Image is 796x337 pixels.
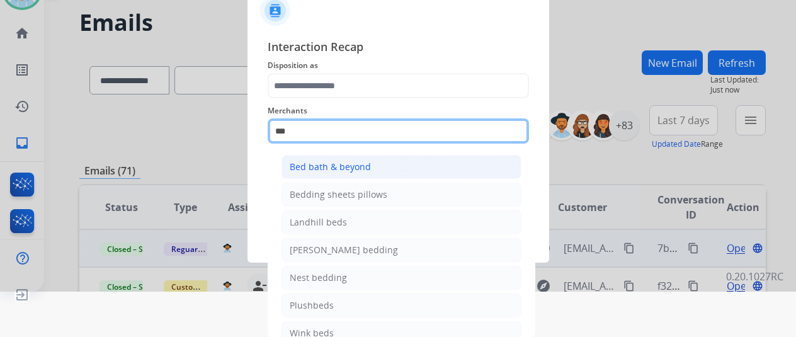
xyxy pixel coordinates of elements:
div: Bed bath & beyond [290,161,371,173]
div: Bedding sheets pillows [290,188,387,201]
p: 0.20.1027RC [726,269,783,284]
span: Merchants [268,103,529,118]
div: [PERSON_NAME] bedding [290,244,398,256]
div: Landhill beds [290,216,347,229]
span: Disposition as [268,58,529,73]
span: Interaction Recap [268,38,529,58]
div: Nest bedding [290,271,347,284]
div: Plushbeds [290,299,334,312]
